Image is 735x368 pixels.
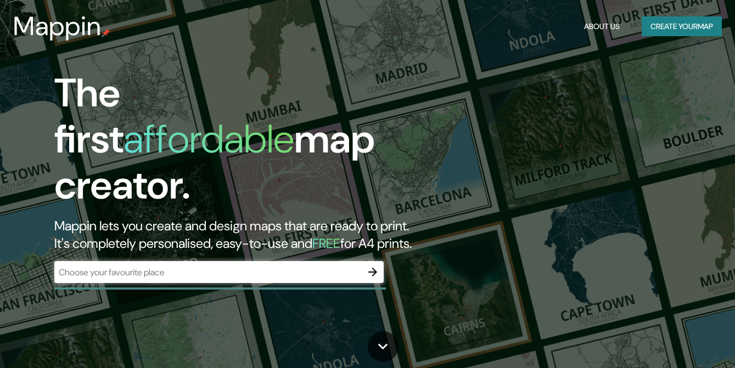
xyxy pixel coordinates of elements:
h1: affordable [124,114,294,165]
h5: FREE [312,235,340,252]
input: Choose your favourite place [54,266,362,279]
img: mappin-pin [102,29,110,37]
h1: The first map creator. [54,70,422,217]
button: Create yourmap [642,16,722,37]
h2: Mappin lets you create and design maps that are ready to print. It's completely personalised, eas... [54,217,422,252]
h3: Mappin [13,11,102,42]
button: About Us [580,16,624,37]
